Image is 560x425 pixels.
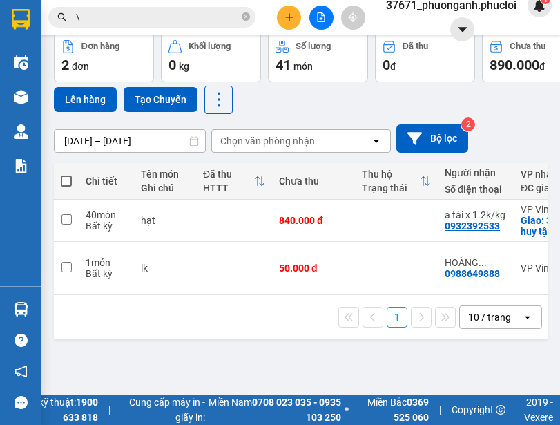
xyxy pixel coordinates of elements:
[15,334,28,347] span: question-circle
[341,6,365,30] button: aim
[352,395,429,425] span: Miền Bắc
[445,209,507,220] div: a tài x 1.2k/kg
[179,61,189,72] span: kg
[15,396,28,409] span: message
[279,176,348,187] div: Chưa thu
[86,268,127,279] div: Bất kỳ
[445,184,507,195] div: Số điện thoại
[14,124,28,139] img: warehouse-icon
[121,395,205,425] span: Cung cấp máy in - giấy in:
[168,57,176,73] span: 0
[17,100,184,123] b: GỬI : VP Giải Phóng
[355,163,438,200] th: Toggle SortBy
[468,310,511,324] div: 10 / trang
[86,257,127,268] div: 1 món
[362,169,420,180] div: Thu hộ
[396,124,468,153] button: Bộ lọc
[445,220,500,232] div: 0932392533
[539,61,545,72] span: đ
[141,215,189,226] div: hạt
[203,182,254,193] div: HTTT
[14,55,28,70] img: warehouse-icon
[403,41,428,51] div: Đã thu
[14,159,28,173] img: solution-icon
[252,397,341,423] strong: 0708 023 035 - 0935 103 250
[81,41,119,51] div: Đơn hàng
[490,57,539,73] span: 890.000
[15,365,28,378] span: notification
[284,12,294,22] span: plus
[196,163,272,200] th: Toggle SortBy
[12,9,30,30] img: logo-vxr
[141,169,189,180] div: Tên món
[445,268,500,279] div: 0988649888
[375,32,475,82] button: Đã thu0đ
[189,41,231,51] div: Khối lượng
[277,6,301,30] button: plus
[387,307,407,328] button: 1
[55,130,205,152] input: Select a date range.
[316,12,326,22] span: file-add
[63,397,98,423] strong: 1900 633 818
[242,12,250,21] span: close-circle
[14,90,28,104] img: warehouse-icon
[296,41,331,51] div: Số lượng
[220,134,315,148] div: Chọn văn phòng nhận
[439,402,441,417] span: |
[61,57,69,73] span: 2
[496,405,505,415] span: copyright
[268,32,368,82] button: Số lượng41món
[203,169,254,180] div: Đã thu
[279,215,348,226] div: 840.000 đ
[522,312,533,323] svg: open
[209,395,341,425] span: Miền Nam
[510,41,545,51] div: Chưa thu
[293,61,313,72] span: món
[124,87,197,112] button: Tạo Chuyến
[86,220,127,232] div: Bất kỳ
[479,257,487,268] span: ...
[394,397,429,423] strong: 0369 525 060
[348,12,358,22] span: aim
[456,23,469,36] span: caret-down
[86,209,127,220] div: 40 món
[345,407,349,413] span: ⚪️
[72,61,89,72] span: đơn
[450,17,474,41] button: caret-down
[54,32,154,82] button: Đơn hàng2đơn
[309,6,334,30] button: file-add
[276,57,291,73] span: 41
[445,257,507,268] div: HOÀNG DŨNG
[108,402,110,417] span: |
[161,32,261,82] button: Khối lượng0kg
[141,182,189,193] div: Ghi chú
[362,182,420,193] div: Trạng thái
[57,12,67,22] span: search
[383,57,390,73] span: 0
[76,10,239,25] input: Tìm tên, số ĐT hoặc mã đơn
[371,135,382,147] svg: open
[279,263,348,274] div: 50.000 đ
[242,11,250,24] span: close-circle
[86,176,127,187] div: Chi tiết
[461,117,475,131] sup: 2
[14,302,28,317] img: warehouse-icon
[141,263,189,274] div: lk
[54,87,117,112] button: Lên hàng
[445,167,507,178] div: Người nhận
[390,61,396,72] span: đ
[17,17,86,86] img: logo.jpg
